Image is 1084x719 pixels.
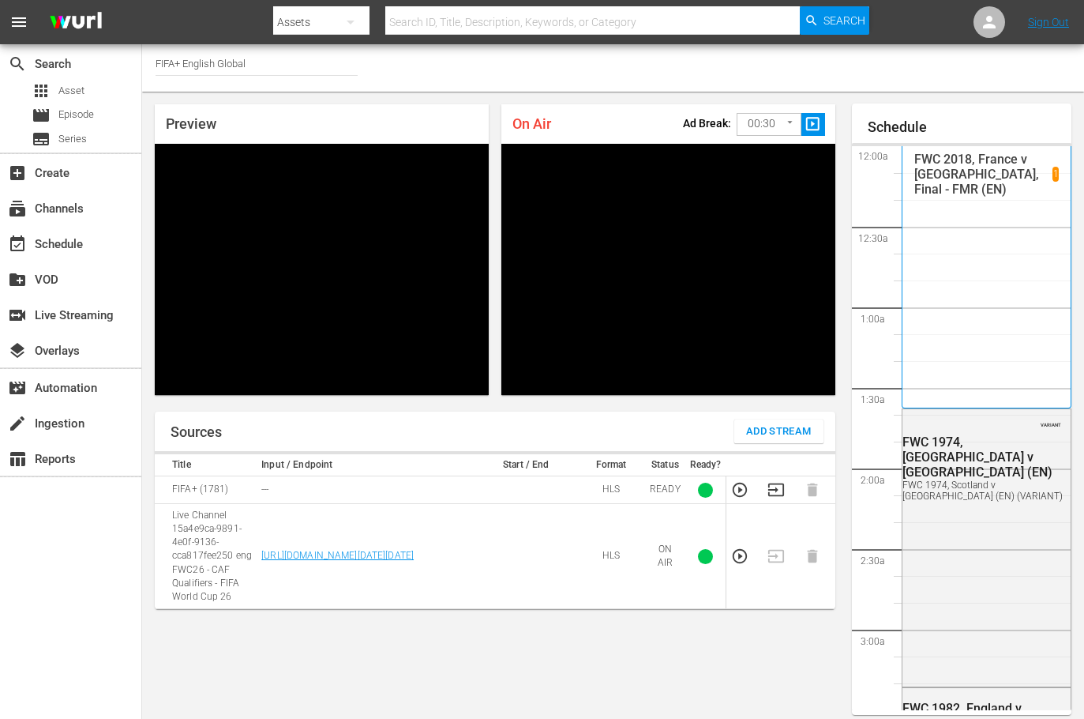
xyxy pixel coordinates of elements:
[58,107,94,122] span: Episode
[685,454,726,476] th: Ready?
[166,115,216,132] span: Preview
[902,435,1067,480] div: FWC 1974, [GEOGRAPHIC_DATA] v [GEOGRAPHIC_DATA] (EN)
[8,378,27,397] span: movie_filter
[1041,415,1061,427] span: VARIANT
[257,476,474,504] td: ---
[902,480,1067,502] div: FWC 1974, Scotland v [GEOGRAPHIC_DATA] (EN) (VARIANT)
[577,504,645,609] td: HLS
[32,106,51,125] span: Episode
[9,13,28,32] span: menu
[475,454,577,476] th: Start / End
[645,476,685,504] td: READY
[38,4,114,41] img: ans4CAIJ8jUAAAAAAAAAAAAAAAAAAAAAAAAgQb4GAAAAAAAAAAAAAAAAAAAAAAAAJMjXAAAAAAAAAAAAAAAAAAAAAAAAgAT5G...
[171,424,222,440] h1: Sources
[804,115,822,134] span: slideshow_sharp
[8,199,27,218] span: Channels
[645,454,685,476] th: Status
[257,454,474,476] th: Input / Endpoint
[32,81,51,100] span: Asset
[8,270,27,289] span: VOD
[8,414,27,433] span: Ingestion
[501,144,835,395] div: Video Player
[155,454,257,476] th: Title
[58,83,84,99] span: Asset
[8,235,27,254] span: Schedule
[577,454,645,476] th: Format
[731,548,748,565] button: Preview Stream
[914,152,1053,197] p: FWC 2018, France v [GEOGRAPHIC_DATA], Final - FMR (EN)
[155,504,257,609] td: Live Channel 15a4e9ca-9891-4e0f-9136-cca817fee250 eng FWC26 - CAF Qualifiers - FIFA World Cup 26
[8,164,27,183] span: Create
[8,341,27,360] span: Overlays
[32,130,51,149] span: Series
[746,423,812,441] span: Add Stream
[823,6,865,35] span: Search
[8,306,27,325] span: Live Streaming
[577,476,645,504] td: HLS
[800,6,869,35] button: Search
[767,481,785,499] button: Transition
[8,450,27,469] span: Reports
[261,550,414,561] a: [URL][DOMAIN_NAME][DATE][DATE]
[1053,168,1059,179] p: 1
[731,481,748,499] button: Preview Stream
[645,504,685,609] td: ON AIR
[737,109,801,139] div: 00:30
[1028,16,1069,28] a: Sign Out
[155,476,257,504] td: FIFA+ (1781)
[868,119,1072,135] h1: Schedule
[155,144,489,395] div: Video Player
[734,420,823,443] button: Add Stream
[8,55,27,73] span: Search
[683,117,731,130] p: Ad Break:
[58,131,87,147] span: Series
[512,115,551,132] span: On Air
